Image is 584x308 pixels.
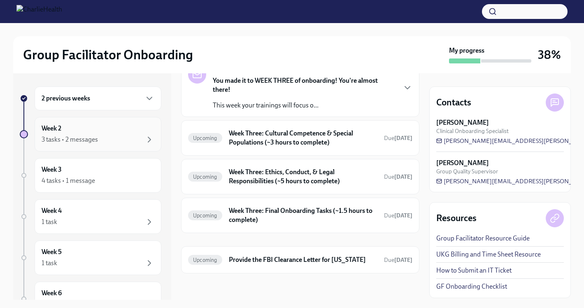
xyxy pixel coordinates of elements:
h3: 38% [538,47,561,62]
a: UpcomingWeek Three: Final Onboarding Tasks (~1.5 hours to complete)Due[DATE] [188,205,412,226]
span: Due [384,173,412,180]
strong: You made it to WEEK THREE of onboarding! You're almost there! [213,77,378,93]
span: Upcoming [188,174,222,180]
a: Week 41 task [20,199,161,234]
h6: Provide the FBI Clearance Letter for [US_STATE] [229,255,377,264]
a: Group Facilitator Resource Guide [436,234,530,243]
strong: [DATE] [394,212,412,219]
h6: Week 6 [42,289,62,298]
strong: [DATE] [394,257,412,264]
span: September 9th, 2025 09:00 [384,256,412,264]
h2: Group Facilitator Onboarding [23,47,193,63]
a: How to Submit an IT Ticket [436,266,512,275]
h4: Contacts [436,96,471,109]
span: Group Quality Supervisor [436,168,498,175]
a: Week 51 task [20,240,161,275]
img: CharlieHealth [16,5,62,18]
a: Week 23 tasks • 2 messages [20,117,161,152]
h6: Week Three: Cultural Competence & Special Populations (~3 hours to complete) [229,129,377,147]
strong: [DATE] [394,135,412,142]
span: August 25th, 2025 09:00 [384,134,412,142]
a: UKG Billing and Time Sheet Resource [436,250,541,259]
strong: [DATE] [394,173,412,180]
strong: [PERSON_NAME] [436,159,489,168]
div: 4 tasks • 1 message [42,176,95,185]
span: Upcoming [188,212,222,219]
h6: Week Three: Ethics, Conduct, & Legal Responsibilities (~5 hours to complete) [229,168,377,186]
div: 2 previous weeks [35,86,161,110]
p: This week your trainings will focus o... [213,101,396,110]
h6: Week 4 [42,206,62,215]
a: UpcomingWeek Three: Ethics, Conduct, & Legal Responsibilities (~5 hours to complete)Due[DATE] [188,166,412,187]
span: Upcoming [188,135,222,141]
h6: Week Three: Final Onboarding Tasks (~1.5 hours to complete) [229,206,377,224]
span: Upcoming [188,257,222,263]
h4: Resources [436,212,477,224]
span: Due [384,212,412,219]
span: Clinical Onboarding Specialist [436,127,509,135]
a: UpcomingProvide the FBI Clearance Letter for [US_STATE]Due[DATE] [188,253,412,266]
strong: My progress [449,46,484,55]
a: Week 34 tasks • 1 message [20,158,161,193]
h6: 2 previous weeks [42,94,90,103]
div: 1 task [42,259,57,268]
span: Due [384,135,412,142]
strong: [PERSON_NAME] [436,118,489,127]
h6: Week 3 [42,165,62,174]
h6: Week 5 [42,247,62,257]
h6: Week 2 [42,124,61,133]
a: UpcomingWeek Three: Cultural Competence & Special Populations (~3 hours to complete)Due[DATE] [188,127,412,149]
div: 1 task [42,217,57,226]
span: Due [384,257,412,264]
span: August 23rd, 2025 09:00 [384,212,412,219]
span: August 25th, 2025 09:00 [384,173,412,181]
a: GF Onboarding Checklist [436,282,507,291]
div: 3 tasks • 2 messages [42,135,98,144]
